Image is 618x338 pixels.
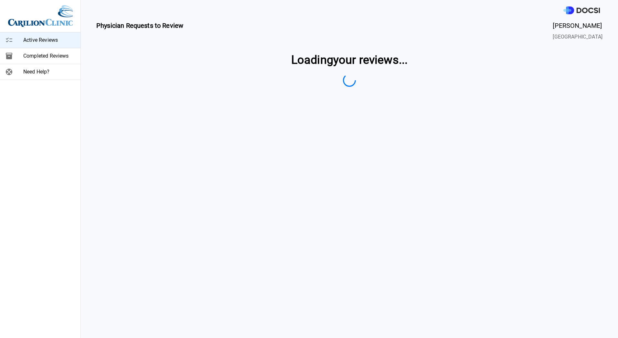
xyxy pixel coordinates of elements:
[96,21,183,41] span: Physician Requests to Review
[563,6,600,15] img: DOCSI Logo
[291,51,408,69] span: Loading your reviews ...
[553,33,602,41] span: [GEOGRAPHIC_DATA]
[23,52,75,60] span: Completed Reviews
[553,21,602,30] span: [PERSON_NAME]
[23,68,75,76] span: Need Help?
[23,36,75,44] span: Active Reviews
[8,5,73,27] img: Site Logo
